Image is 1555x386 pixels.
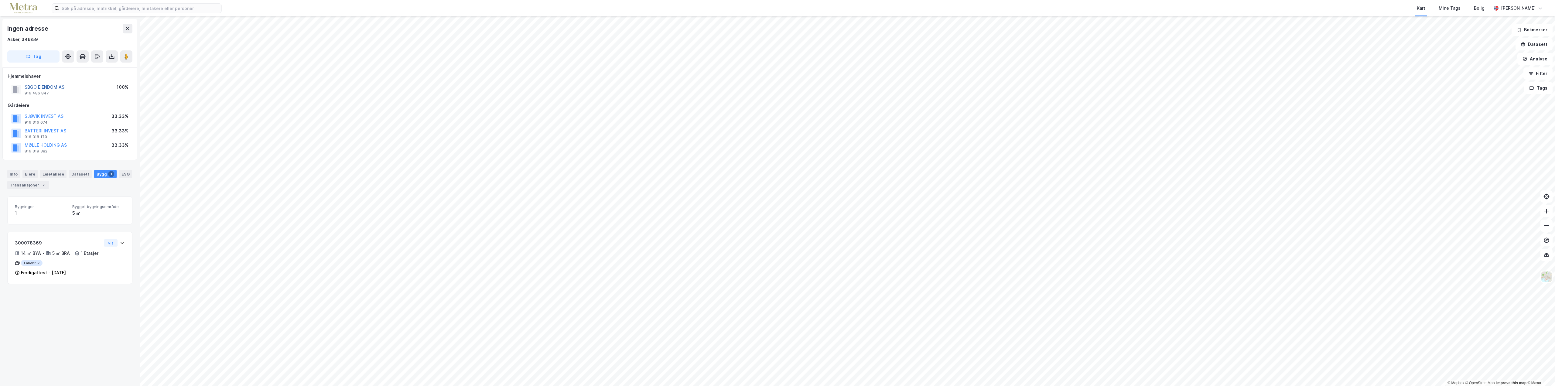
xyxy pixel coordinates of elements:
[1524,82,1553,94] button: Tags
[69,170,92,178] div: Datasett
[7,36,38,43] div: Asker, 346/59
[81,250,98,257] div: 1 Etasjer
[59,4,221,13] input: Søk på adresse, matrikkel, gårdeiere, leietakere eller personer
[22,170,38,178] div: Eiere
[7,50,60,63] button: Tag
[1474,5,1485,12] div: Bolig
[25,135,47,139] div: 916 318 170
[1523,67,1553,80] button: Filter
[25,120,48,125] div: 916 316 674
[1447,381,1464,385] a: Mapbox
[117,84,128,91] div: 100%
[10,3,37,14] img: metra-logo.256734c3b2bbffee19d4.png
[8,73,132,80] div: Hjemmelshaver
[40,182,46,188] div: 2
[72,210,125,217] div: 5 ㎡
[119,170,132,178] div: ESG
[1516,38,1553,50] button: Datasett
[1517,53,1553,65] button: Analyse
[7,181,49,189] div: Transaksjoner
[42,251,45,256] div: •
[7,170,20,178] div: Info
[1512,24,1553,36] button: Bokmerker
[1525,357,1555,386] iframe: Chat Widget
[104,239,118,247] button: Vis
[1496,381,1526,385] a: Improve this map
[52,250,70,257] div: 5 ㎡ BRA
[25,91,49,96] div: 916 486 847
[111,142,128,149] div: 33.33%
[1541,271,1552,282] img: Z
[111,127,128,135] div: 33.33%
[111,113,128,120] div: 33.33%
[108,171,114,177] div: 1
[15,239,101,247] div: 300078369
[1439,5,1461,12] div: Mine Tags
[1525,357,1555,386] div: Kontrollprogram for chat
[21,269,66,276] div: Ferdigattest - [DATE]
[1417,5,1425,12] div: Kart
[25,149,47,154] div: 816 319 382
[1465,381,1495,385] a: OpenStreetMap
[15,204,67,209] span: Bygninger
[40,170,67,178] div: Leietakere
[15,210,67,217] div: 1
[7,24,49,33] div: Ingen adresse
[94,170,117,178] div: Bygg
[21,250,41,257] div: 14 ㎡ BYA
[8,102,132,109] div: Gårdeiere
[1501,5,1536,12] div: [PERSON_NAME]
[72,204,125,209] span: Bygget bygningsområde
